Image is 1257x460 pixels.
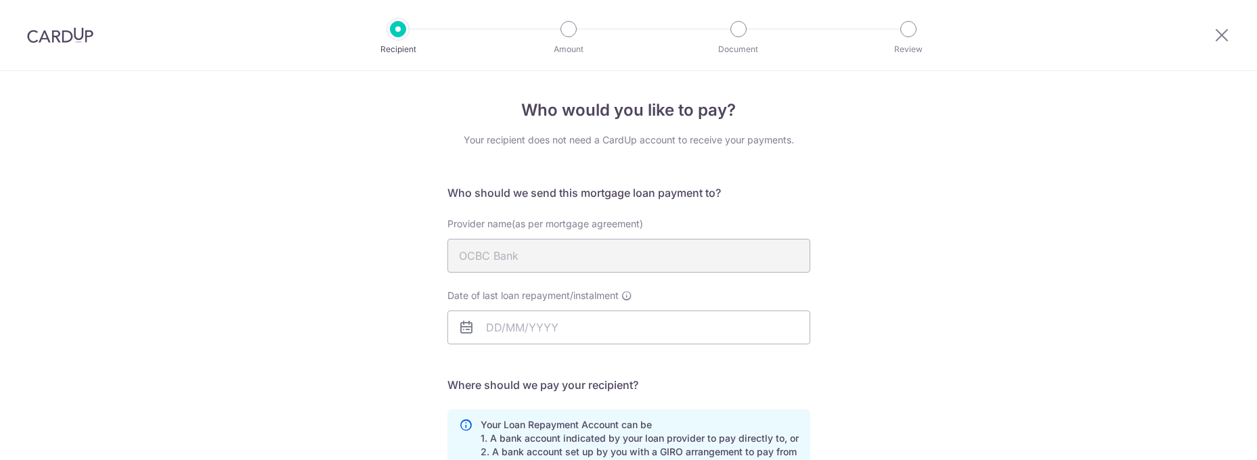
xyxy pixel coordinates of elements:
span: Date of last loan repayment/instalment [447,289,619,302]
img: CardUp [27,27,93,43]
p: Your Loan Repayment Account can be 1. A bank account indicated by your loan provider to pay direc... [481,418,799,459]
span: Provider name(as per mortgage agreement) [447,218,643,229]
h5: Where should we pay your recipient? [447,377,810,393]
div: Your recipient does not need a CardUp account to receive your payments. [447,133,810,147]
h5: Who should we send this mortgage loan payment to? [447,185,810,201]
p: Recipient [348,43,448,56]
p: Amount [519,43,619,56]
p: Document [688,43,789,56]
p: Review [858,43,958,56]
h4: Who would you like to pay? [447,98,810,122]
input: DD/MM/YYYY [447,310,810,344]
